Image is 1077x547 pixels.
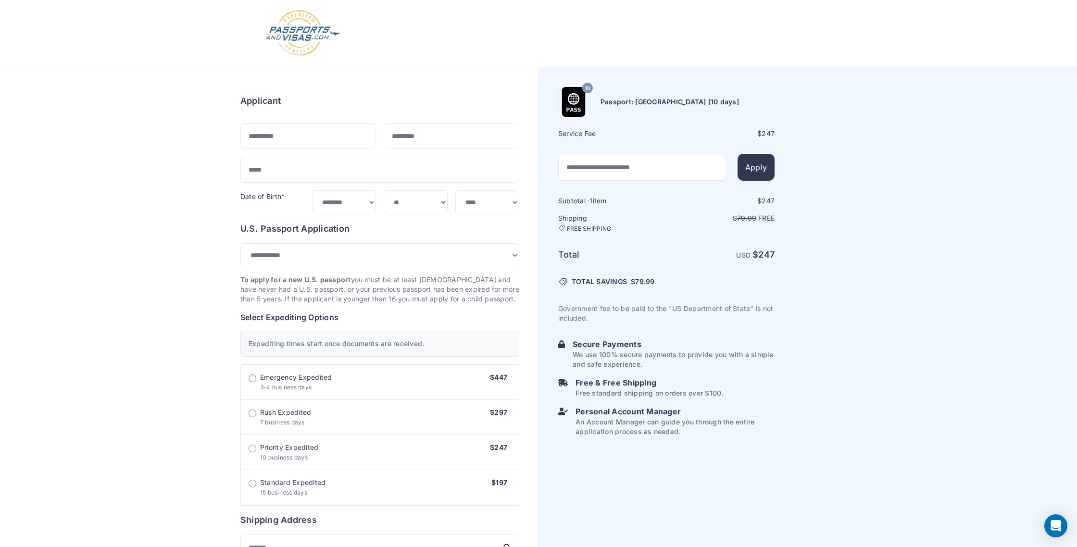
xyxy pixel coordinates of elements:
[576,388,723,398] p: Free standard shipping on orders over $100.
[260,454,308,461] span: 10 business days
[558,196,665,206] h6: Subtotal · item
[240,311,519,323] h6: Select Expediting Options
[558,129,665,138] h6: Service Fee
[558,213,665,233] h6: Shipping
[738,154,775,181] button: Apply
[240,275,519,304] p: you must be at least [DEMOGRAPHIC_DATA] and have never had a U.S. passport, or your previous pass...
[573,338,775,350] h6: Secure Payments
[573,350,775,369] p: We use 100% secure payments to provide you with a simple and safe experience.
[240,331,519,357] div: Expediting times start once documents are received.
[260,408,311,417] span: Rush Expedited
[737,214,756,222] span: 79.99
[576,417,775,436] p: An Account Manager can guide you through the entire application process as needed.
[260,489,307,496] span: 15 business days
[635,277,654,286] span: 79.99
[758,214,775,222] span: Free
[576,406,775,417] h6: Personal Account Manager
[491,478,507,486] span: $197
[667,129,775,138] div: $
[567,225,611,233] span: FREE SHIPPING
[667,196,775,206] div: $
[240,275,351,284] strong: To apply for a new U.S. passport
[490,373,507,381] span: $447
[589,197,592,205] span: 1
[762,129,775,137] span: 247
[736,251,751,259] span: USD
[260,443,318,452] span: Priority Expedited
[667,213,775,223] p: $
[752,249,775,260] strong: $
[558,248,665,261] h6: Total
[240,192,285,200] label: Date of Birth*
[1044,514,1067,537] div: Open Intercom Messenger
[264,10,341,57] img: Logo
[758,249,775,260] span: 247
[260,384,312,391] span: 3-4 business days
[260,419,305,426] span: 7 business days
[260,478,326,487] span: Standard Expedited
[260,373,332,382] span: Emergency Expedited
[240,513,519,527] h6: Shipping Address
[572,277,627,286] span: TOTAL SAVINGS
[240,222,519,236] h6: U.S. Passport Application
[585,82,590,95] span: 10
[601,97,739,107] h6: Passport: [GEOGRAPHIC_DATA] [10 days]
[490,408,507,416] span: $297
[240,94,281,108] h6: Applicant
[559,87,589,117] img: Product Name
[762,197,775,205] span: 247
[576,377,723,388] h6: Free & Free Shipping
[490,443,507,451] span: $247
[631,277,654,286] span: $
[558,304,775,323] p: Government fee to be paid to the "US Department of State" is not included.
